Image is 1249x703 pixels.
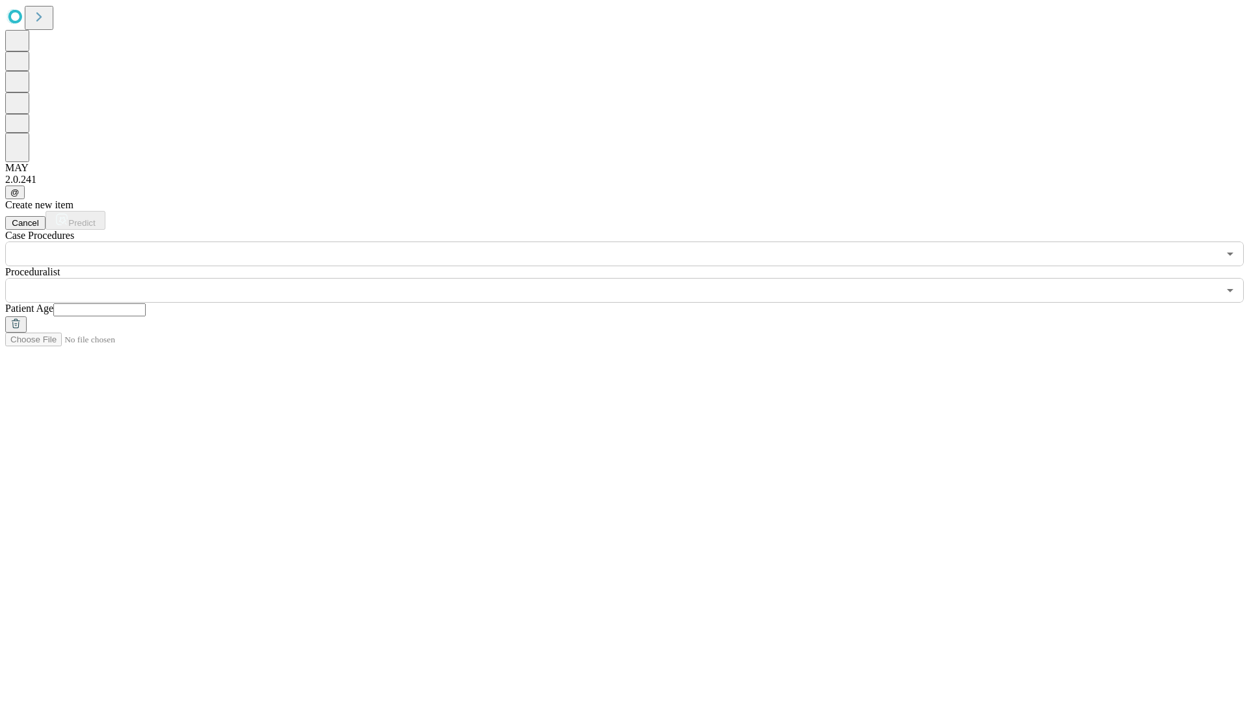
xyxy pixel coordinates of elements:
[5,199,74,210] span: Create new item
[12,218,39,228] span: Cancel
[5,266,60,277] span: Proceduralist
[10,187,20,197] span: @
[1221,281,1239,299] button: Open
[5,186,25,199] button: @
[68,218,95,228] span: Predict
[5,216,46,230] button: Cancel
[5,303,53,314] span: Patient Age
[5,174,1244,186] div: 2.0.241
[1221,245,1239,263] button: Open
[46,211,105,230] button: Predict
[5,230,74,241] span: Scheduled Procedure
[5,162,1244,174] div: MAY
